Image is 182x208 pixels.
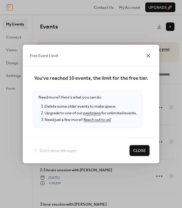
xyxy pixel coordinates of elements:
[83,116,111,124] a: Reach out to us!
[40,148,77,154] span: Don't show this again
[45,110,137,116] li: Upgrade to one of our for unlimited events.
[45,117,137,123] li: Need just a few more?
[30,53,58,59] span: Free Event Limit
[83,109,101,117] a: paid plans
[133,148,146,154] span: Close
[32,74,150,82] span: You've reached 10 events, the limit for the free tier.
[45,103,137,110] li: Delete some older events to make space.
[130,145,150,156] button: Close
[32,90,143,128] span: Need more? Here's what you can do:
